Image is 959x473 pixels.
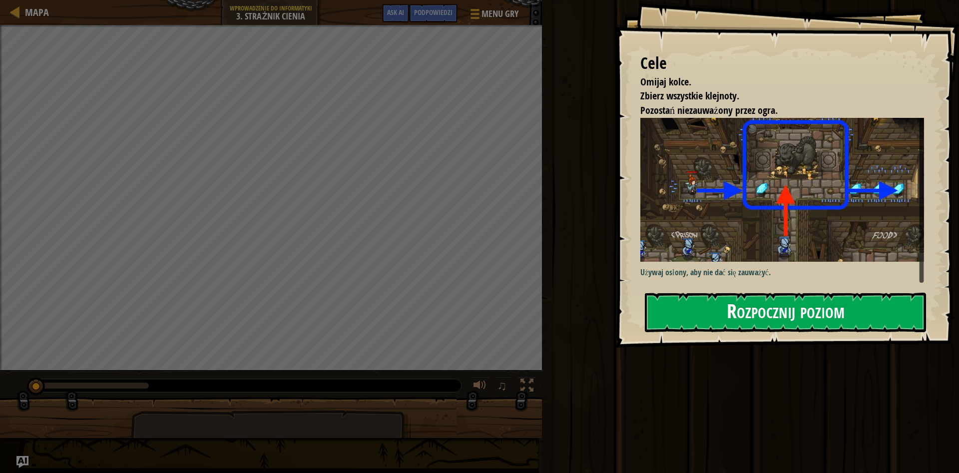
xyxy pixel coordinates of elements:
[497,378,507,393] span: ♫
[25,5,49,19] span: Mapa
[495,377,512,397] button: ♫
[463,4,524,27] button: Menu gry
[387,7,404,17] span: Ask AI
[628,75,922,89] li: Omijaj kolce.
[470,377,490,397] button: Dopasuj głośność
[382,4,409,22] button: Ask AI
[640,267,924,278] p: Używaj osłony, aby nie dać się zauważyć.
[640,75,691,88] span: Omijaj kolce.
[640,103,778,117] span: Pozostań niezauważony przez ogra.
[640,118,924,262] img: Shadow guard
[628,89,922,103] li: Zbierz wszystkie klejnoty.
[16,456,28,468] button: Ask AI
[20,5,49,19] a: Mapa
[481,7,518,20] span: Menu gry
[640,89,739,102] span: Zbierz wszystkie klejnoty.
[517,377,537,397] button: Toggle fullscreen
[414,7,453,17] span: Podpowiedzi
[645,293,926,332] button: Rozpocznij poziom
[640,52,924,75] div: Cele
[628,103,922,118] li: Pozostań niezauważony przez ogra.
